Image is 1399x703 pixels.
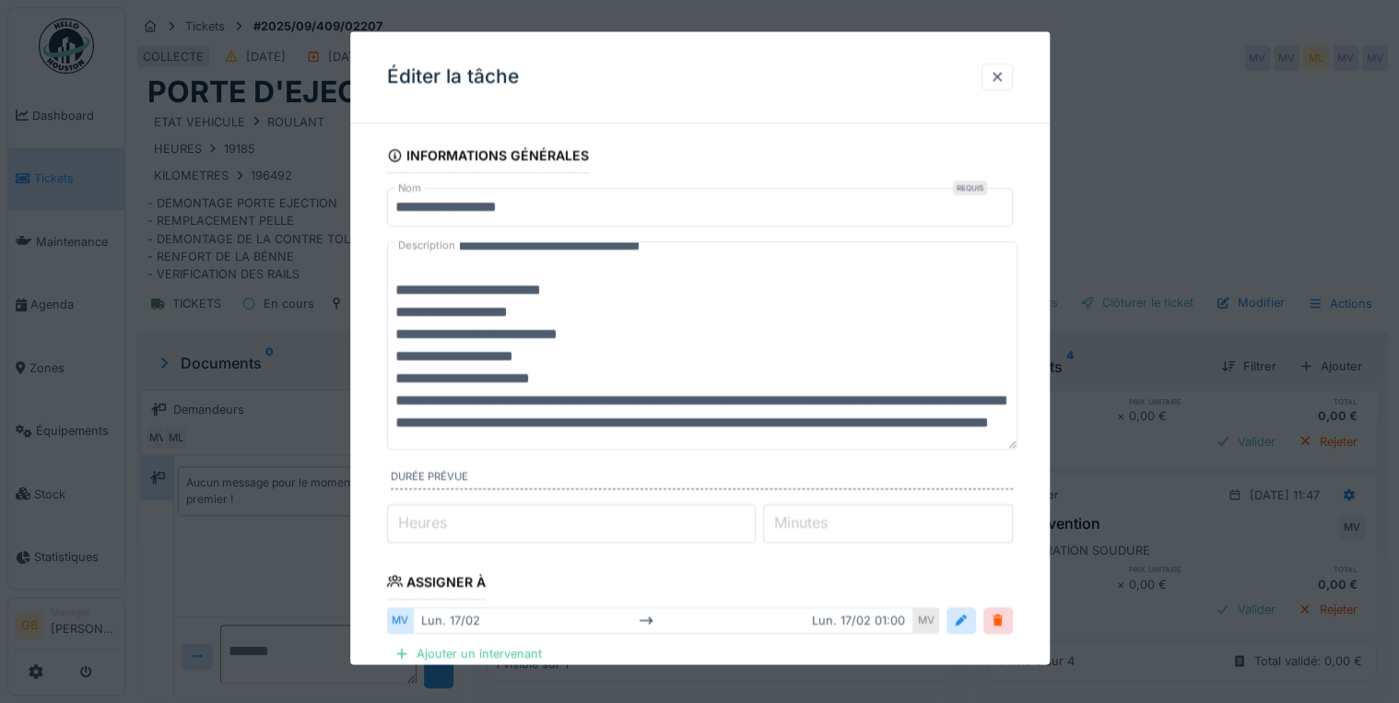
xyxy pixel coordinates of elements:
[394,511,451,533] label: Heures
[391,469,1013,489] label: Durée prévue
[770,511,831,533] label: Minutes
[387,607,413,634] div: MV
[413,607,913,634] div: lun. 17/02 lun. 17/02 01:00
[953,181,987,195] div: Requis
[387,641,549,666] div: Ajouter un intervenant
[387,568,487,600] div: Assigner à
[387,65,519,88] h3: Éditer la tâche
[394,181,425,196] label: Nom
[387,142,590,173] div: Informations générales
[394,234,459,257] label: Description
[913,607,939,634] div: MV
